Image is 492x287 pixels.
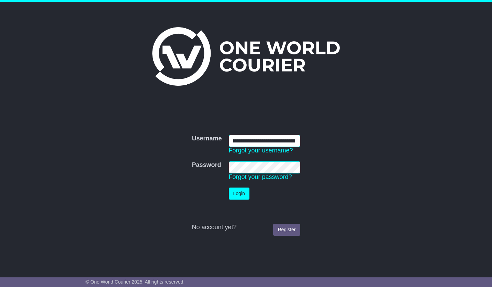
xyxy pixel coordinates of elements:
a: Register [273,224,300,236]
span: © One World Courier 2025. All rights reserved. [86,279,185,285]
a: Forgot your password? [229,173,292,180]
label: Username [192,135,222,142]
img: One World [152,27,340,86]
button: Login [229,188,249,200]
a: Forgot your username? [229,147,293,154]
label: Password [192,161,221,169]
div: No account yet? [192,224,300,231]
